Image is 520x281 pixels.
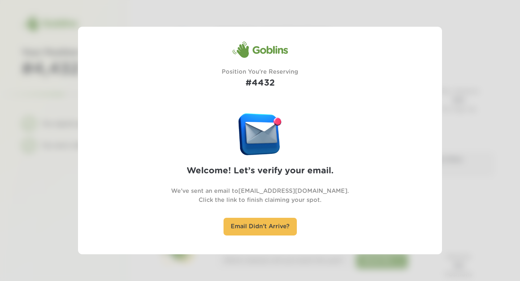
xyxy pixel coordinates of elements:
[232,41,288,59] div: Goblins
[222,77,298,90] h1: #4432
[171,187,349,205] p: We've sent an email to [EMAIL_ADDRESS][DOMAIN_NAME] . Click the link to finish claiming your spot.
[187,164,334,178] h2: Welcome! Let’s verify your email.
[224,218,297,235] div: Email Didn't Arrive?
[222,68,298,90] div: Position You're Reserving
[218,90,302,110] figure: (And you’re about to get your first month free!)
